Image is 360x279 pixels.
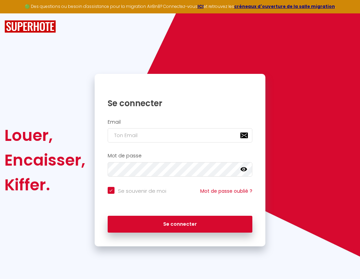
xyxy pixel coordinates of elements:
[200,188,252,194] a: Mot de passe oublié ?
[108,216,253,233] button: Se connecter
[108,153,253,159] h2: Mot de passe
[4,148,85,172] div: Encaisser,
[108,128,253,143] input: Ton Email
[108,119,253,125] h2: Email
[4,20,56,33] img: SuperHote logo
[4,123,85,148] div: Louer,
[197,3,204,9] a: ICI
[234,3,335,9] a: créneaux d'ouverture de la salle migration
[4,172,85,197] div: Kiffer.
[108,98,253,109] h1: Se connecter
